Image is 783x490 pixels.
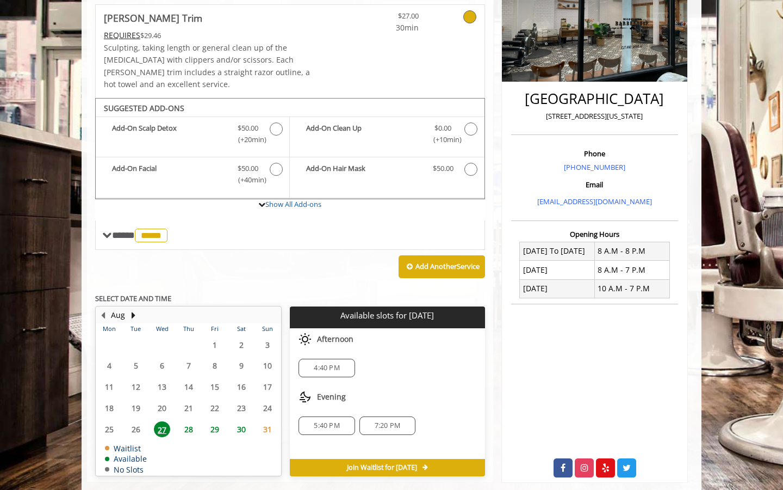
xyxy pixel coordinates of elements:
a: $27.00 [355,5,419,34]
b: Add-On Facial [112,163,227,186]
button: Previous Month [98,309,107,321]
a: [EMAIL_ADDRESS][DOMAIN_NAME] [537,197,652,206]
label: Add-On Clean Up [295,122,478,148]
th: Mon [96,323,122,334]
span: Afternoon [317,335,353,344]
b: Add-On Clean Up [306,122,421,145]
span: 30 [233,421,250,437]
p: Sculpting, taking length or general clean up of the [MEDICAL_DATA] with clippers and/or scissors.... [104,42,322,91]
td: No Slots [105,465,147,474]
b: [PERSON_NAME] Trim [104,10,202,26]
span: 27 [154,421,170,437]
td: Select day30 [228,419,254,440]
th: Fri [202,323,228,334]
td: Select day29 [202,419,228,440]
div: 7:20 PM [359,416,415,435]
span: (+10min ) [427,134,459,145]
span: $0.00 [434,122,451,134]
img: evening slots [299,390,312,403]
td: 10 A.M - 7 P.M [594,279,669,298]
button: Next Month [129,309,138,321]
span: 28 [181,421,197,437]
h3: Opening Hours [511,230,678,238]
th: Thu [175,323,201,334]
span: $50.00 [433,163,453,174]
span: 7:20 PM [375,421,400,430]
b: Add Another Service [415,261,480,271]
p: [STREET_ADDRESS][US_STATE] [514,111,675,122]
td: Waitlist [105,444,147,452]
th: Tue [122,323,148,334]
div: 4:40 PM [299,359,355,377]
span: (+40min ) [232,174,264,186]
b: SUGGESTED ADD-ONS [104,103,184,113]
b: Add-On Hair Mask [306,163,421,176]
b: Add-On Scalp Detox [112,122,227,145]
button: Add AnotherService [399,255,485,278]
a: Show All Add-ons [265,199,321,209]
span: (+20min ) [232,134,264,145]
span: 4:40 PM [314,364,339,372]
img: afternoon slots [299,333,312,346]
span: Evening [317,393,346,401]
span: Join Waitlist for [DATE] [347,463,417,472]
span: 31 [259,421,276,437]
button: Aug [111,309,125,321]
td: Select day31 [254,419,281,440]
td: 8 A.M - 7 P.M [594,261,669,279]
label: Add-On Facial [101,163,284,188]
label: Add-On Scalp Detox [101,122,284,148]
h2: [GEOGRAPHIC_DATA] [514,91,675,107]
span: 5:40 PM [314,421,339,430]
span: $50.00 [238,163,258,174]
b: SELECT DATE AND TIME [95,293,171,303]
h3: Email [514,181,675,188]
div: Beard Trim Add-onS [95,98,485,199]
div: 5:40 PM [299,416,355,435]
td: Select day27 [149,419,175,440]
td: 8 A.M - 8 P.M [594,242,669,260]
div: $29.46 [104,29,322,41]
td: [DATE] [520,279,595,298]
th: Sun [254,323,281,334]
span: 30min [355,22,419,34]
a: [PHONE_NUMBER] [564,162,625,172]
span: This service needs some Advance to be paid before we block your appointment [104,30,140,40]
span: $50.00 [238,122,258,134]
label: Add-On Hair Mask [295,163,478,179]
td: [DATE] [520,261,595,279]
th: Sat [228,323,254,334]
td: Available [105,455,147,463]
td: [DATE] To [DATE] [520,242,595,260]
th: Wed [149,323,175,334]
td: Select day28 [175,419,201,440]
span: 29 [207,421,223,437]
p: Available slots for [DATE] [294,311,480,320]
h3: Phone [514,150,675,157]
